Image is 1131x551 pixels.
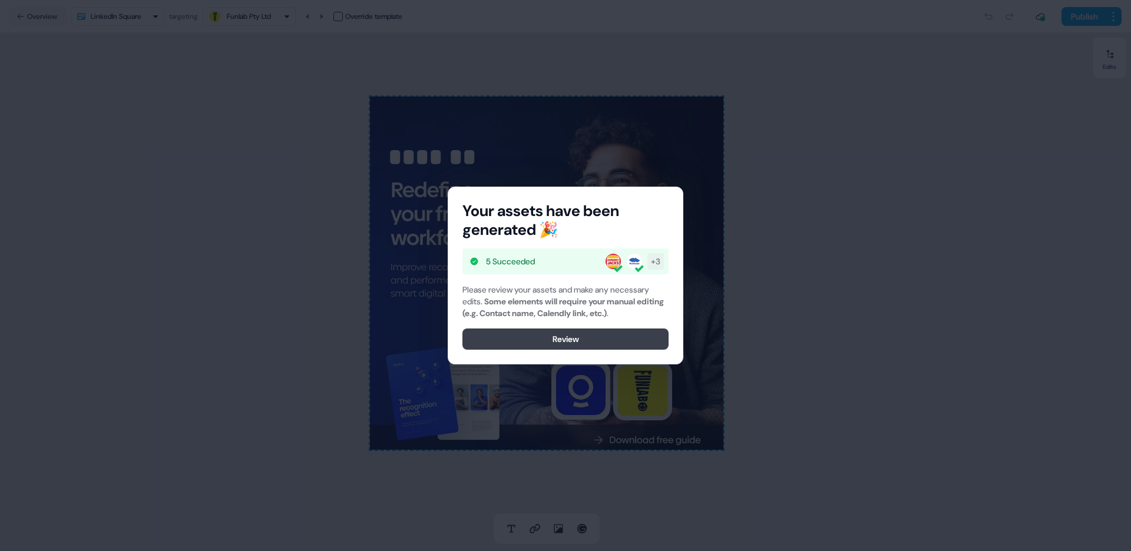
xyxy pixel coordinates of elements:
b: Some elements will require your manual editing (e.g. Contact name, Calendly link, etc.) [462,296,664,318]
div: 5 Succeeded [486,255,535,267]
div: Your assets have been generated 🎉 [462,201,669,239]
button: Review [462,328,669,350]
div: Please review your assets and make any necessary edits. . [462,284,669,319]
div: + 3 [651,255,660,267]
